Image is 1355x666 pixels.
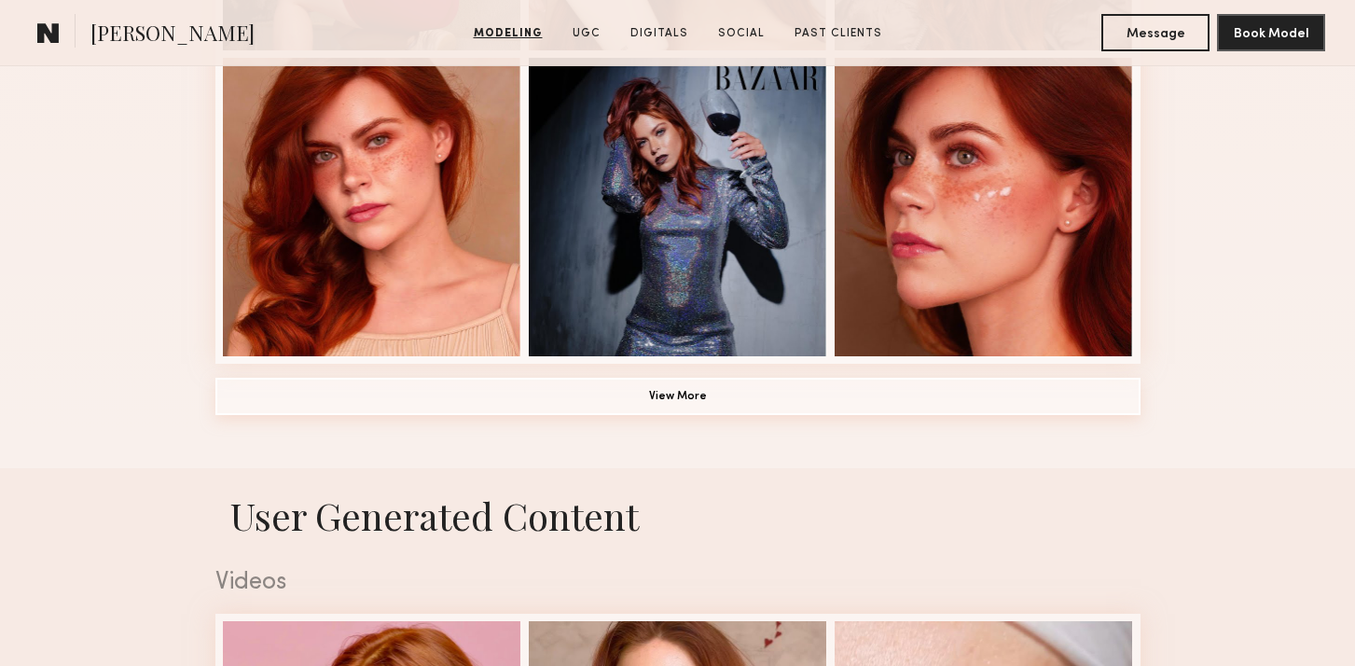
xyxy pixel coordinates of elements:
a: Past Clients [787,25,890,42]
h1: User Generated Content [200,491,1155,540]
a: UGC [565,25,608,42]
button: Message [1101,14,1210,51]
button: Book Model [1217,14,1325,51]
button: View More [215,378,1141,415]
a: Modeling [466,25,550,42]
a: Book Model [1217,24,1325,40]
a: Social [711,25,772,42]
span: [PERSON_NAME] [90,19,255,51]
div: Videos [215,571,1141,595]
a: Digitals [623,25,696,42]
